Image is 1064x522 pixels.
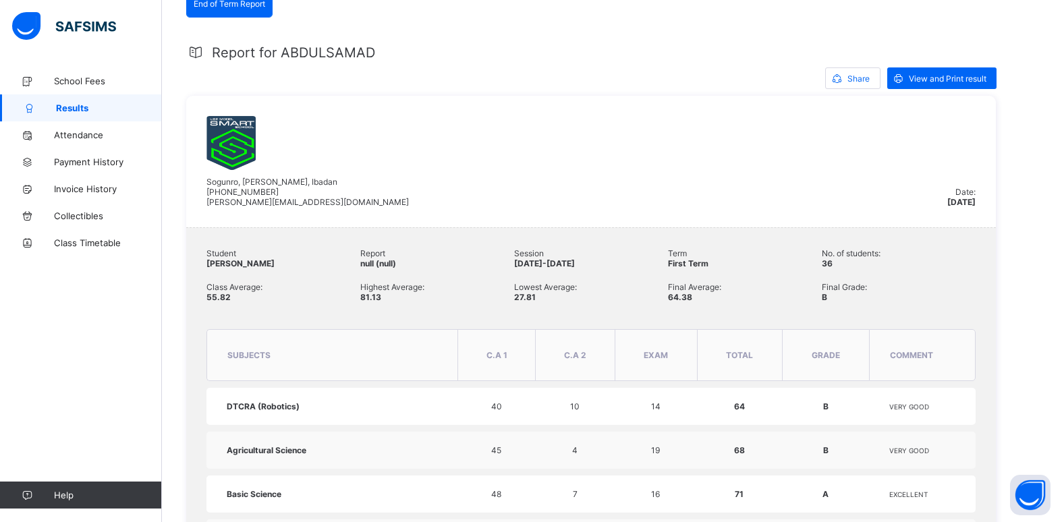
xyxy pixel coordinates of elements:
[360,292,381,302] span: 81.13
[206,116,256,170] img: umssoyo.png
[1010,475,1051,515] button: Open asap
[54,210,162,221] span: Collectibles
[491,445,501,455] span: 45
[54,183,162,194] span: Invoice History
[227,445,306,455] span: Agricultural Science
[514,248,668,258] span: Session
[491,401,502,411] span: 40
[212,45,375,61] span: Report for ABDULSAMAD
[735,489,744,499] span: 71
[668,258,708,268] span: First Term
[822,248,976,258] span: No. of students:
[889,446,929,455] span: VERY GOOD
[54,129,162,140] span: Attendance
[514,282,668,292] span: Lowest Average:
[572,445,578,455] span: 4
[812,350,840,360] span: grade
[822,489,829,499] span: A
[570,401,580,411] span: 10
[890,350,933,360] span: comment
[486,350,507,360] span: C.A 1
[668,248,822,258] span: Term
[823,445,829,455] span: B
[822,292,827,302] span: B
[206,282,360,292] span: Class Average:
[823,401,829,411] span: B
[54,76,162,86] span: School Fees
[726,350,753,360] span: total
[227,489,281,499] span: Basic Science
[514,292,536,302] span: 27.81
[206,177,409,207] span: Sogunro, [PERSON_NAME], Ibadan [PHONE_NUMBER] [PERSON_NAME][EMAIL_ADDRESS][DOMAIN_NAME]
[54,237,162,248] span: Class Timetable
[734,401,745,411] span: 64
[651,489,660,499] span: 16
[734,445,745,455] span: 68
[54,490,161,500] span: Help
[564,350,586,360] span: C.A 2
[360,248,514,258] span: Report
[668,292,692,302] span: 64.38
[54,156,162,167] span: Payment History
[651,445,660,455] span: 19
[651,401,661,411] span: 14
[889,403,929,411] span: VERY GOOD
[360,282,514,292] span: Highest Average:
[206,258,275,268] span: [PERSON_NAME]
[12,12,116,40] img: safsims
[909,74,986,84] span: View and Print result
[889,490,928,498] span: EXCELLENT
[514,258,575,268] span: [DATE]-[DATE]
[822,282,976,292] span: Final Grade:
[955,187,976,197] span: Date:
[227,350,271,360] span: subjects
[947,197,976,207] span: [DATE]
[360,258,396,268] span: null (null)
[56,103,162,113] span: Results
[227,401,300,411] span: DTCRA (Robotics)
[668,282,822,292] span: Final Average:
[573,489,578,499] span: 7
[491,489,501,499] span: 48
[206,248,360,258] span: Student
[822,258,833,268] span: 36
[206,292,231,302] span: 55.82
[644,350,668,360] span: EXAM
[847,74,870,84] span: Share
